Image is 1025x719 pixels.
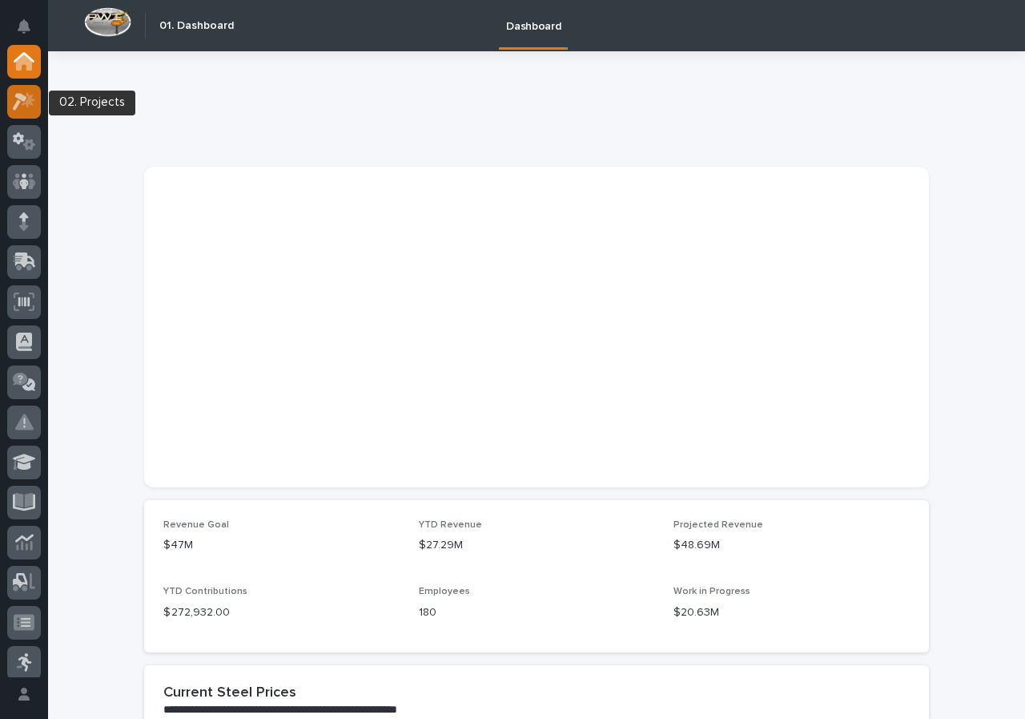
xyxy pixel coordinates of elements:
[419,520,482,530] span: YTD Revenue
[673,587,750,596] span: Work in Progress
[163,604,400,621] p: $ 272,932.00
[419,587,470,596] span: Employees
[673,604,910,621] p: $20.63M
[159,19,234,33] h2: 01. Dashboard
[84,7,131,37] img: Workspace Logo
[419,604,655,621] p: 180
[163,587,247,596] span: YTD Contributions
[163,537,400,554] p: $47M
[673,520,763,530] span: Projected Revenue
[163,685,296,702] h2: Current Steel Prices
[419,537,655,554] p: $27.29M
[7,10,41,43] button: Notifications
[163,520,229,530] span: Revenue Goal
[20,19,41,45] div: Notifications
[673,537,910,554] p: $48.69M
